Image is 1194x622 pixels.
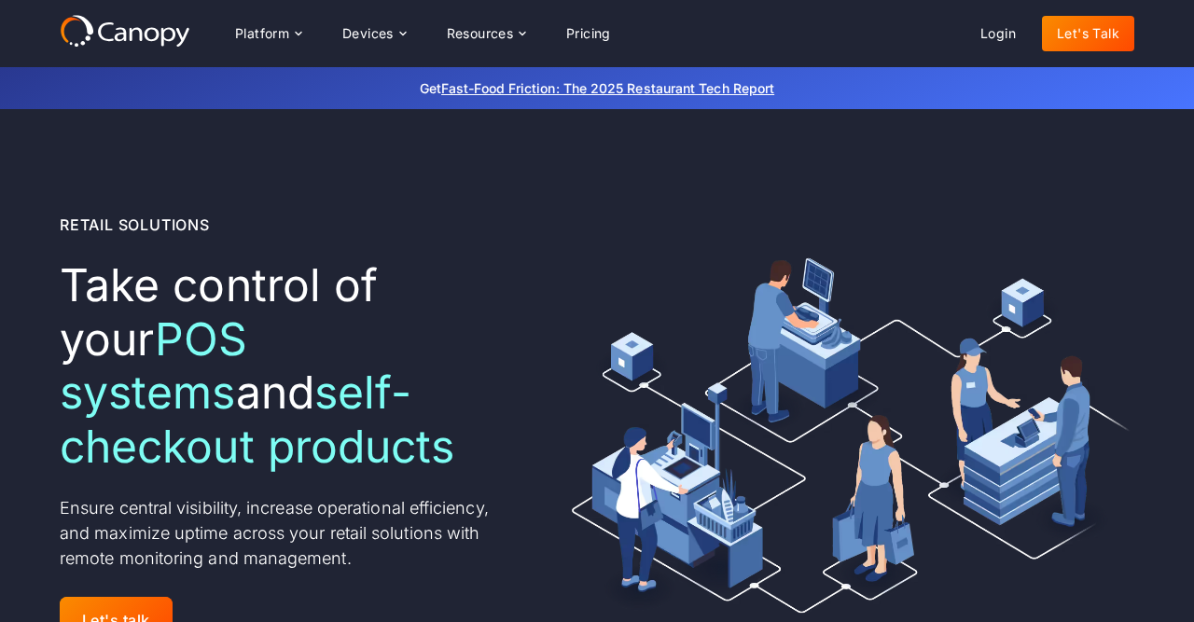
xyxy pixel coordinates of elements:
h1: Take control of your and [60,258,514,473]
a: Pricing [551,16,626,51]
p: Ensure central visibility, increase operational efficiency, and maximize uptime across your retai... [60,495,514,571]
a: Login [965,16,1031,51]
div: Devices [342,27,394,40]
div: Resources [432,15,540,52]
div: Platform [220,15,316,52]
a: Fast-Food Friction: The 2025 Restaurant Tech Report [441,80,774,96]
p: Get [140,78,1054,98]
em: self-checkout products [60,365,454,474]
a: Let's Talk [1042,16,1134,51]
div: Retail Solutions [60,214,210,236]
div: Devices [327,15,421,52]
div: Resources [447,27,514,40]
em: POS systems [60,311,248,421]
div: Platform [235,27,289,40]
